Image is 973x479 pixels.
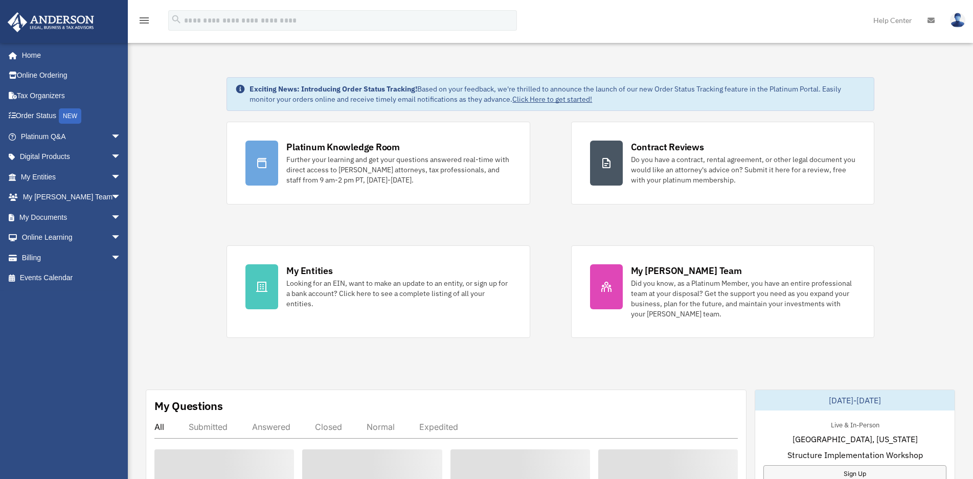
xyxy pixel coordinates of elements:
[823,419,888,429] div: Live & In-Person
[111,147,131,168] span: arrow_drop_down
[286,154,511,185] div: Further your learning and get your questions answered real-time with direct access to [PERSON_NAM...
[315,422,342,432] div: Closed
[512,95,592,104] a: Click Here to get started!
[227,122,530,204] a: Platinum Knowledge Room Further your learning and get your questions answered real-time with dire...
[793,433,918,445] span: [GEOGRAPHIC_DATA], [US_STATE]
[138,18,150,27] a: menu
[7,227,137,248] a: Online Learningarrow_drop_down
[7,167,137,187] a: My Entitiesarrow_drop_down
[7,45,131,65] a: Home
[111,126,131,147] span: arrow_drop_down
[59,108,81,124] div: NEW
[7,247,137,268] a: Billingarrow_drop_down
[171,14,182,25] i: search
[111,187,131,208] span: arrow_drop_down
[631,141,704,153] div: Contract Reviews
[111,167,131,188] span: arrow_drop_down
[787,449,923,461] span: Structure Implementation Workshop
[367,422,395,432] div: Normal
[154,422,164,432] div: All
[250,84,417,94] strong: Exciting News: Introducing Order Status Tracking!
[286,264,332,277] div: My Entities
[286,141,400,153] div: Platinum Knowledge Room
[631,264,742,277] div: My [PERSON_NAME] Team
[571,245,874,338] a: My [PERSON_NAME] Team Did you know, as a Platinum Member, you have an entire professional team at...
[154,398,223,414] div: My Questions
[7,106,137,127] a: Order StatusNEW
[7,187,137,208] a: My [PERSON_NAME] Teamarrow_drop_down
[7,126,137,147] a: Platinum Q&Aarrow_drop_down
[419,422,458,432] div: Expedited
[286,278,511,309] div: Looking for an EIN, want to make an update to an entity, or sign up for a bank account? Click her...
[7,207,137,227] a: My Documentsarrow_drop_down
[950,13,965,28] img: User Pic
[111,247,131,268] span: arrow_drop_down
[111,207,131,228] span: arrow_drop_down
[227,245,530,338] a: My Entities Looking for an EIN, want to make an update to an entity, or sign up for a bank accoun...
[250,84,865,104] div: Based on your feedback, we're thrilled to announce the launch of our new Order Status Tracking fe...
[571,122,874,204] a: Contract Reviews Do you have a contract, rental agreement, or other legal document you would like...
[7,65,137,86] a: Online Ordering
[5,12,97,32] img: Anderson Advisors Platinum Portal
[111,227,131,248] span: arrow_drop_down
[138,14,150,27] i: menu
[189,422,228,432] div: Submitted
[631,278,855,319] div: Did you know, as a Platinum Member, you have an entire professional team at your disposal? Get th...
[755,390,955,410] div: [DATE]-[DATE]
[7,268,137,288] a: Events Calendar
[7,85,137,106] a: Tax Organizers
[7,147,137,167] a: Digital Productsarrow_drop_down
[631,154,855,185] div: Do you have a contract, rental agreement, or other legal document you would like an attorney's ad...
[252,422,290,432] div: Answered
